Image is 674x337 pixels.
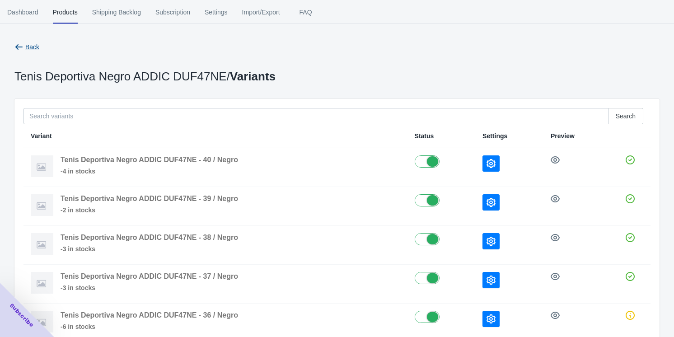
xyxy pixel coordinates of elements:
[23,108,608,124] input: Search variants
[61,311,238,319] span: Tenis Deportiva Negro ADDIC DUF47NE - 36 / Negro
[551,132,575,140] span: Preview
[31,194,53,216] img: imgnotfound.png
[616,112,636,120] span: Search
[61,156,238,164] span: Tenis Deportiva Negro ADDIC DUF47NE - 40 / Negro
[7,0,38,24] span: Dashboard
[31,272,53,294] img: imgnotfound.png
[31,155,53,177] img: imgnotfound.png
[242,0,280,24] span: Import/Export
[61,195,238,202] span: Tenis Deportiva Negro ADDIC DUF47NE - 39 / Negro
[61,244,238,253] span: -3 in stocks
[11,39,43,55] button: Back
[155,0,190,24] span: Subscription
[608,108,643,124] button: Search
[8,302,35,329] span: Subscribe
[230,70,276,83] span: Variants
[61,234,238,241] span: Tenis Deportiva Negro ADDIC DUF47NE - 38 / Negro
[61,322,238,331] span: -6 in stocks
[482,132,507,140] span: Settings
[31,233,53,255] img: imgnotfound.png
[14,72,276,81] p: Tenis Deportiva Negro ADDIC DUF47NE /
[31,132,52,140] span: Variant
[25,43,39,51] span: Back
[205,0,228,24] span: Settings
[53,0,78,24] span: Products
[61,206,238,215] span: -2 in stocks
[92,0,141,24] span: Shipping Backlog
[415,132,434,140] span: Status
[61,167,238,176] span: -4 in stocks
[61,272,238,280] span: Tenis Deportiva Negro ADDIC DUF47NE - 37 / Negro
[61,283,238,292] span: -3 in stocks
[295,0,317,24] span: FAQ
